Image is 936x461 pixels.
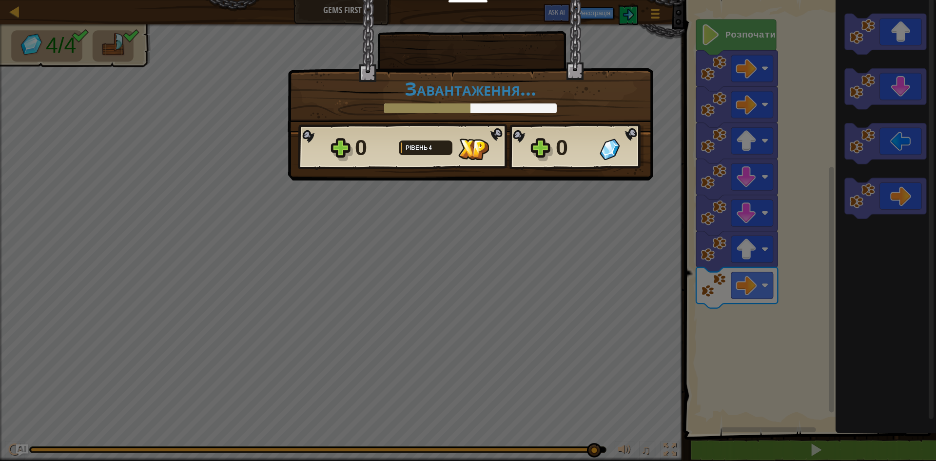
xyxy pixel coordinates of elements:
div: 0 [355,132,393,163]
img: Отримано досвіду [458,139,489,160]
span: 4 [429,143,432,152]
h1: Завантаження... [298,78,643,99]
span: Рівень [406,143,429,152]
img: Отримано самоцвітів [600,139,620,160]
div: 0 [556,132,594,163]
